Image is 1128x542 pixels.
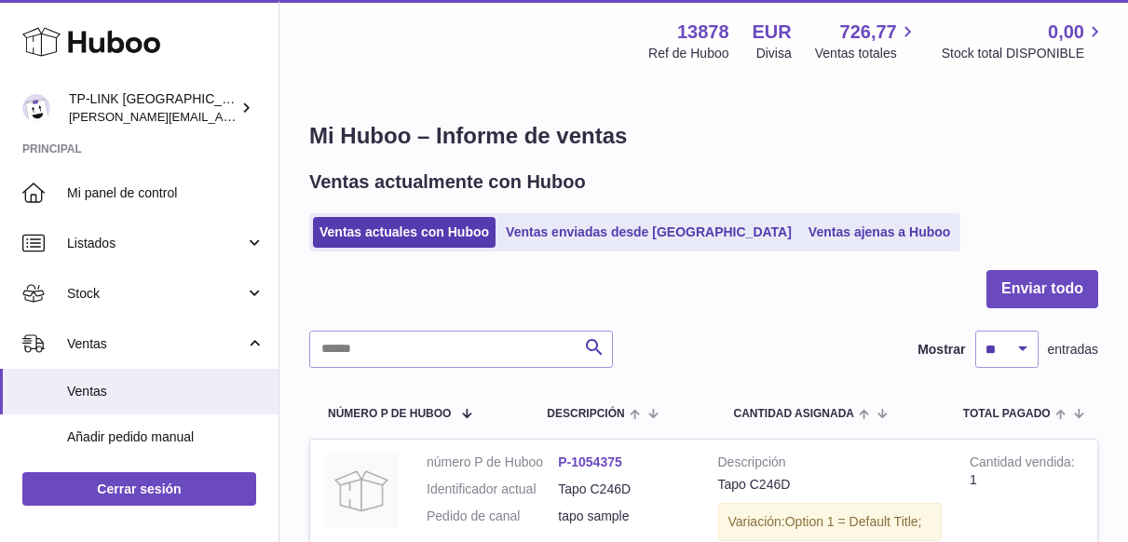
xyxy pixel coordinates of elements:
span: Ventas [67,383,265,400]
h1: Mi Huboo – Informe de ventas [309,121,1098,151]
dt: número P de Huboo [427,454,558,471]
span: Ventas totales [815,45,918,62]
strong: EUR [753,20,792,45]
span: Stock [67,285,245,303]
img: no-photo.jpg [324,454,399,528]
span: entradas [1048,341,1098,359]
span: Añadir pedido manual [67,428,265,446]
dd: tapo sample [558,508,689,525]
span: [PERSON_NAME][EMAIL_ADDRESS][DOMAIN_NAME] [69,109,374,124]
span: Cantidad ASIGNADA [733,408,854,420]
a: Ventas ajenas a Huboo [802,217,958,248]
div: Variación: [718,503,942,541]
span: número P de Huboo [328,408,451,420]
span: Listados [67,235,245,252]
a: Ventas actuales con Huboo [313,217,496,248]
span: 0,00 [1048,20,1084,45]
button: Enviar todo [986,270,1098,308]
dt: Pedido de canal [427,508,558,525]
label: Mostrar [917,341,965,359]
a: P-1054375 [558,454,622,469]
div: Tapo C246D [718,476,942,494]
div: Ref de Huboo [648,45,728,62]
a: 726,77 Ventas totales [815,20,918,62]
span: Stock total DISPONIBLE [942,45,1106,62]
dt: Identificador actual [427,481,558,498]
span: Mi panel de control [67,184,265,202]
a: Cerrar sesión [22,472,256,506]
span: Ventas [67,335,245,353]
div: Divisa [756,45,792,62]
h2: Ventas actualmente con Huboo [309,169,586,195]
dd: Tapo C246D [558,481,689,498]
a: 0,00 Stock total DISPONIBLE [942,20,1106,62]
span: Total pagado [963,408,1051,420]
span: 726,77 [840,20,897,45]
strong: 13878 [677,20,729,45]
a: Ventas enviadas desde [GEOGRAPHIC_DATA] [499,217,798,248]
span: Descripción [547,408,624,420]
img: celia.yan@tp-link.com [22,94,50,122]
span: Option 1 = Default Title; [785,514,922,529]
strong: Cantidad vendida [970,454,1075,474]
div: TP-LINK [GEOGRAPHIC_DATA], SOCIEDAD LIMITADA [69,90,237,126]
strong: Descripción [718,454,942,476]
